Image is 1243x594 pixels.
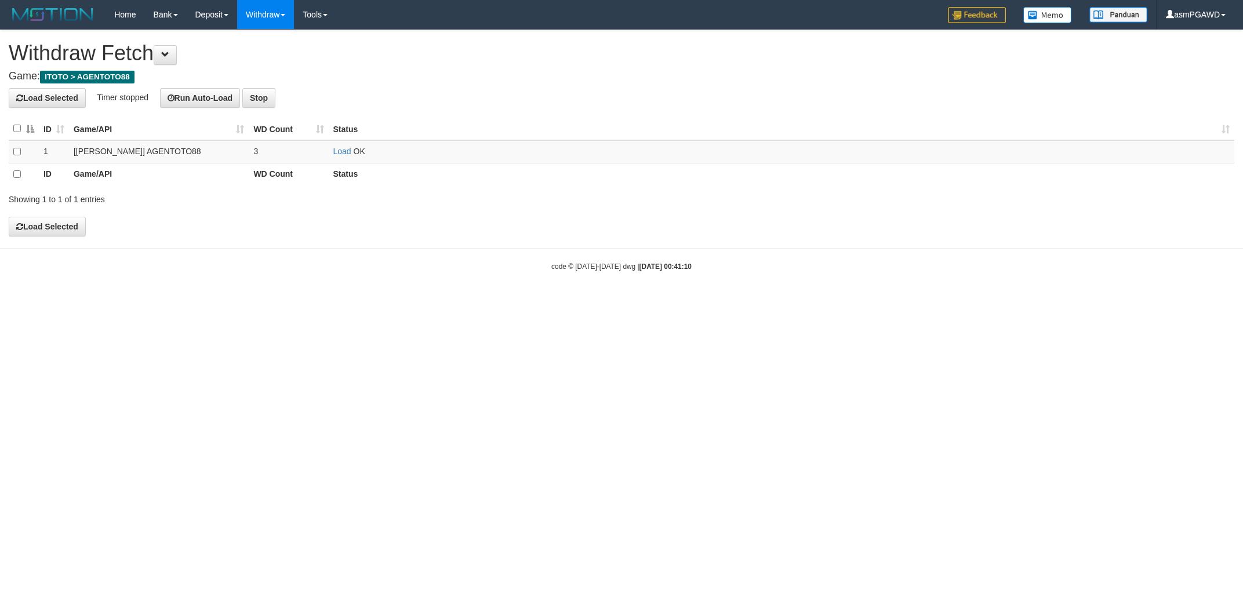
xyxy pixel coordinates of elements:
th: ID [39,163,69,185]
td: [[PERSON_NAME]] AGENTOTO88 [69,140,249,163]
th: Game/API: activate to sort column ascending [69,118,249,140]
th: ID: activate to sort column ascending [39,118,69,140]
button: Load Selected [9,217,86,236]
img: MOTION_logo.png [9,6,97,23]
span: Timer stopped [97,92,148,101]
th: Status: activate to sort column ascending [329,118,1235,140]
div: Showing 1 to 1 of 1 entries [9,189,509,205]
button: Stop [242,88,275,108]
td: 1 [39,140,69,163]
img: Button%20Memo.svg [1023,7,1072,23]
span: 3 [253,147,258,156]
small: code © [DATE]-[DATE] dwg | [551,263,692,271]
th: Status [329,163,1235,185]
button: Load Selected [9,88,86,108]
button: Run Auto-Load [160,88,241,108]
strong: [DATE] 00:41:10 [639,263,692,271]
img: panduan.png [1089,7,1147,23]
a: Load [333,147,351,156]
th: WD Count: activate to sort column ascending [249,118,328,140]
span: OK [354,147,365,156]
span: ITOTO > AGENTOTO88 [40,71,135,83]
th: Game/API [69,163,249,185]
h4: Game: [9,71,1234,82]
th: WD Count [249,163,328,185]
img: Feedback.jpg [948,7,1006,23]
h1: Withdraw Fetch [9,42,1234,65]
